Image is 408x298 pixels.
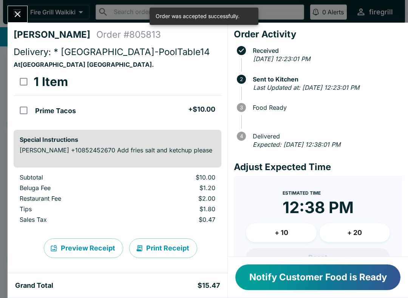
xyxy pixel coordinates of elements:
[234,161,402,173] h4: Adjust Expected Time
[14,46,210,57] span: Delivery: * [GEOGRAPHIC_DATA]-PoolTable14
[240,104,243,111] text: 3
[14,174,221,226] table: orders table
[44,238,123,258] button: Preview Receipt
[138,184,215,192] p: $1.20
[20,174,126,181] p: Subtotal
[253,141,340,148] em: Expected: [DATE] 12:38:01 PM
[138,216,215,223] p: $0.47
[129,238,197,258] button: Print Receipt
[320,223,390,242] button: + 20
[283,190,321,196] span: Estimated Time
[253,55,310,63] em: [DATE] 12:23:01 PM
[249,76,402,83] span: Sent to Kitchen
[35,106,76,115] h5: Prime Tacos
[188,105,215,114] h5: + $10.00
[14,68,221,124] table: orders table
[240,133,243,139] text: 4
[283,198,354,217] time: 12:38 PM
[20,216,126,223] p: Sales Tax
[8,6,27,22] button: Close
[253,84,359,91] em: Last Updated at: [DATE] 12:23:01 PM
[156,10,240,23] div: Order was accepted successfully.
[20,136,215,143] h6: Special Instructions
[249,133,402,140] span: Delivered
[138,174,215,181] p: $10.00
[235,264,400,290] button: Notify Customer Food is Ready
[20,205,126,213] p: Tips
[20,195,126,202] p: Restaurant Fee
[246,223,316,242] button: + 10
[240,76,243,82] text: 2
[249,47,402,54] span: Received
[34,74,68,89] h3: 1 Item
[14,61,154,68] strong: At [GEOGRAPHIC_DATA] [GEOGRAPHIC_DATA] .
[20,184,126,192] p: Beluga Fee
[198,281,220,290] h5: $15.47
[138,205,215,213] p: $1.80
[14,29,96,40] h4: [PERSON_NAME]
[20,146,215,154] p: [PERSON_NAME] +10852452670 Add fries salt and ketchup please
[96,29,161,40] h4: Order # 805813
[234,29,402,40] h4: Order Activity
[138,195,215,202] p: $2.00
[15,281,53,290] h5: Grand Total
[249,104,402,111] span: Food Ready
